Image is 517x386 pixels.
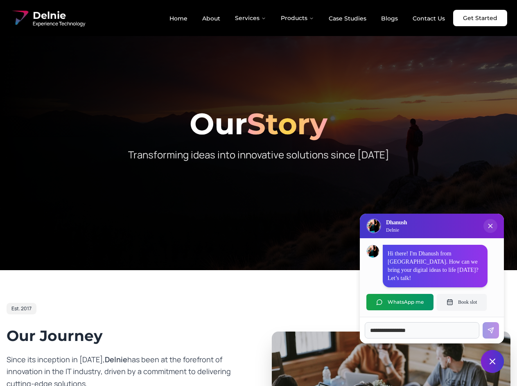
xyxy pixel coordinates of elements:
a: Home [163,11,194,25]
button: Services [228,10,273,26]
span: Experience Technology [33,20,85,27]
span: Story [247,106,327,142]
span: Est. 2017 [11,305,32,312]
img: Delnie Logo [10,8,29,28]
button: WhatsApp me [366,294,433,310]
button: Book slot [437,294,487,310]
a: Get Started [453,10,507,26]
a: Case Studies [322,11,373,25]
img: Delnie Logo [367,219,380,233]
button: Close chat popup [483,219,497,233]
p: Delnie [386,227,407,233]
h3: Dhanush [386,219,407,227]
button: Products [274,10,321,26]
h1: Our [7,109,510,138]
span: Delnie [105,354,127,364]
span: Delnie [33,9,85,22]
nav: Main [163,10,452,26]
p: Hi there! I'm Dhanush from [GEOGRAPHIC_DATA]. How can we bring your digital ideas to life [DATE]?... [388,250,483,282]
a: Contact Us [406,11,452,25]
a: Delnie Logo Full [10,8,85,28]
p: Transforming ideas into innovative solutions since [DATE] [102,148,416,161]
button: Close chat [481,350,504,373]
a: About [196,11,227,25]
h2: Our Journey [7,327,246,344]
a: Blogs [375,11,404,25]
img: Dhanush [367,245,379,257]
